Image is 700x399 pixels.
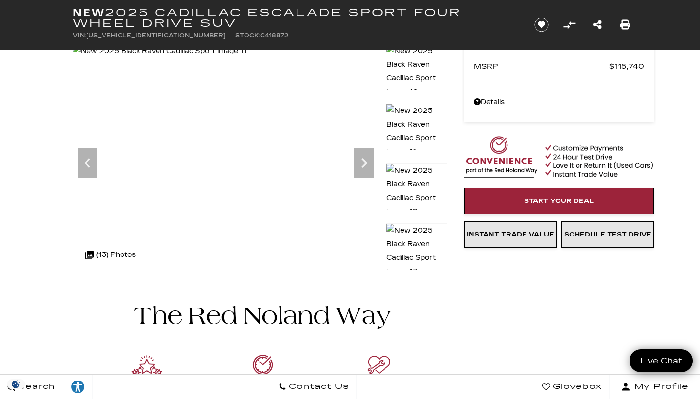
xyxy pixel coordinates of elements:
span: $115,740 [609,59,644,73]
div: Previous [78,148,97,178]
img: New 2025 Black Raven Cadillac Sport image 11 [73,44,247,58]
div: Explore your accessibility options [63,380,92,394]
button: Open user profile menu [610,375,700,399]
h1: 2025 Cadillac Escalade Sport Four Wheel Drive SUV [73,7,518,29]
span: Stock: [235,32,260,39]
span: Instant Trade Value [467,231,554,238]
a: Live Chat [630,349,693,372]
img: New 2025 Black Raven Cadillac Sport image 13 [386,223,447,279]
a: MSRP $115,740 [474,59,644,73]
a: Share this New 2025 Cadillac Escalade Sport Four Wheel Drive SUV [593,18,602,32]
a: Explore your accessibility options [63,375,93,399]
a: Contact Us [271,375,357,399]
section: Click to Open Cookie Consent Modal [5,379,27,389]
strong: New [73,7,105,18]
span: [US_VEHICLE_IDENTIFICATION_NUMBER] [86,32,226,39]
img: Opt-Out Icon [5,379,27,389]
img: New 2025 Black Raven Cadillac Sport image 12 [386,163,447,219]
div: Next [354,148,374,178]
span: Live Chat [635,355,687,366]
span: MSRP [474,59,609,73]
span: My Profile [630,380,689,394]
div: (13) Photos [80,243,140,267]
a: Print this New 2025 Cadillac Escalade Sport Four Wheel Drive SUV [620,18,630,32]
span: VIN: [73,32,86,39]
span: Search [15,380,55,394]
button: Compare vehicle [562,18,577,32]
span: Glovebox [550,380,602,394]
span: Schedule Test Drive [564,231,651,238]
img: New 2025 Black Raven Cadillac Sport image 10 [386,44,447,99]
a: Details [474,95,644,109]
a: Schedule Test Drive [561,221,654,248]
button: Save vehicle [531,17,552,33]
a: Start Your Deal [464,188,654,214]
img: New 2025 Black Raven Cadillac Sport image 11 [386,104,447,159]
span: C418872 [260,32,288,39]
span: Start Your Deal [524,197,594,205]
a: Glovebox [535,375,610,399]
span: Contact Us [286,380,349,394]
a: Instant Trade Value [464,221,557,248]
